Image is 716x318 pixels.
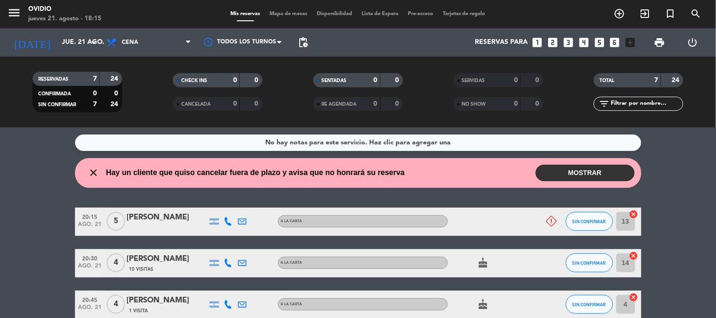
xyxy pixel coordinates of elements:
span: Tarjetas de regalo [438,11,490,17]
strong: 7 [93,101,97,108]
span: CONFIRMADA [38,92,71,96]
div: No hay notas para este servicio. Haz clic para agregar una [265,137,451,148]
span: Reservas para [475,39,528,46]
span: RE AGENDADA [322,102,357,107]
strong: 0 [233,77,237,84]
strong: 7 [655,77,658,84]
i: arrow_drop_down [88,37,99,48]
span: 20:30 [78,252,102,263]
input: Filtrar por nombre... [610,99,683,109]
span: SIN CONFIRMAR [573,260,606,266]
span: 4 [107,295,125,314]
span: 4 [107,253,125,272]
button: menu [7,6,21,23]
i: turned_in_not [665,8,676,19]
strong: 0 [233,100,237,107]
button: SIN CONFIRMAR [566,253,613,272]
span: A LA CARTA [281,261,303,265]
span: ago. 21 [78,221,102,232]
i: looks_5 [593,36,606,49]
strong: 24 [672,77,682,84]
div: [PERSON_NAME] [127,253,207,265]
i: cancel [629,209,639,219]
strong: 0 [395,100,401,107]
strong: 7 [93,75,97,82]
button: SIN CONFIRMAR [566,295,613,314]
button: SIN CONFIRMAR [566,212,613,231]
i: cancel [629,293,639,302]
strong: 0 [535,100,541,107]
span: print [654,37,665,48]
strong: 24 [110,101,120,108]
button: MOSTRAR [536,165,635,181]
i: looks_3 [562,36,574,49]
span: pending_actions [297,37,309,48]
span: A LA CARTA [281,219,303,223]
span: ago. 21 [78,304,102,315]
strong: 0 [374,77,378,84]
div: Ovidio [28,5,101,14]
i: looks_one [531,36,543,49]
i: cake [478,299,489,310]
div: [PERSON_NAME] [127,294,207,307]
span: SIN CONFIRMAR [573,219,606,224]
i: add_circle_outline [614,8,625,19]
i: power_settings_new [687,37,698,48]
span: Disponibilidad [312,11,357,17]
strong: 0 [395,77,401,84]
span: TOTAL [599,78,614,83]
strong: 0 [514,100,518,107]
span: Mis reservas [226,11,265,17]
i: looks_two [547,36,559,49]
strong: 0 [514,77,518,84]
span: 10 Visitas [129,266,154,273]
i: cake [478,257,489,268]
span: SENTADAS [322,78,347,83]
i: add_box [624,36,637,49]
span: CHECK INS [181,78,207,83]
span: A LA CARTA [281,302,303,306]
i: close [88,167,100,178]
span: Hay un cliente que quiso cancelar fuera de plazo y avisa que no honrará su reserva [106,167,405,179]
span: 1 Visita [129,307,148,315]
i: looks_4 [578,36,590,49]
i: exit_to_app [640,8,651,19]
span: NO SHOW [462,102,486,107]
strong: 0 [114,90,120,97]
span: RESERVADAS [38,77,68,82]
i: looks_6 [609,36,621,49]
div: jueves 21. agosto - 18:15 [28,14,101,24]
i: [DATE] [7,32,57,53]
span: Mapa de mesas [265,11,312,17]
div: LOG OUT [676,28,709,57]
span: ago. 21 [78,263,102,274]
span: CANCELADA [181,102,211,107]
span: Pre-acceso [403,11,438,17]
i: search [691,8,702,19]
span: Cena [122,39,138,46]
strong: 24 [110,75,120,82]
strong: 0 [255,77,261,84]
strong: 0 [255,100,261,107]
strong: 0 [374,100,378,107]
i: menu [7,6,21,20]
span: SERVIDAS [462,78,485,83]
span: 20:15 [78,211,102,222]
strong: 0 [93,90,97,97]
span: SIN CONFIRMAR [38,102,76,107]
span: SIN CONFIRMAR [573,302,606,307]
i: cancel [629,251,639,260]
strong: 0 [535,77,541,84]
span: 5 [107,212,125,231]
span: Lista de Espera [357,11,403,17]
span: 20:45 [78,294,102,305]
div: [PERSON_NAME] [127,211,207,224]
i: filter_list [598,98,610,109]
